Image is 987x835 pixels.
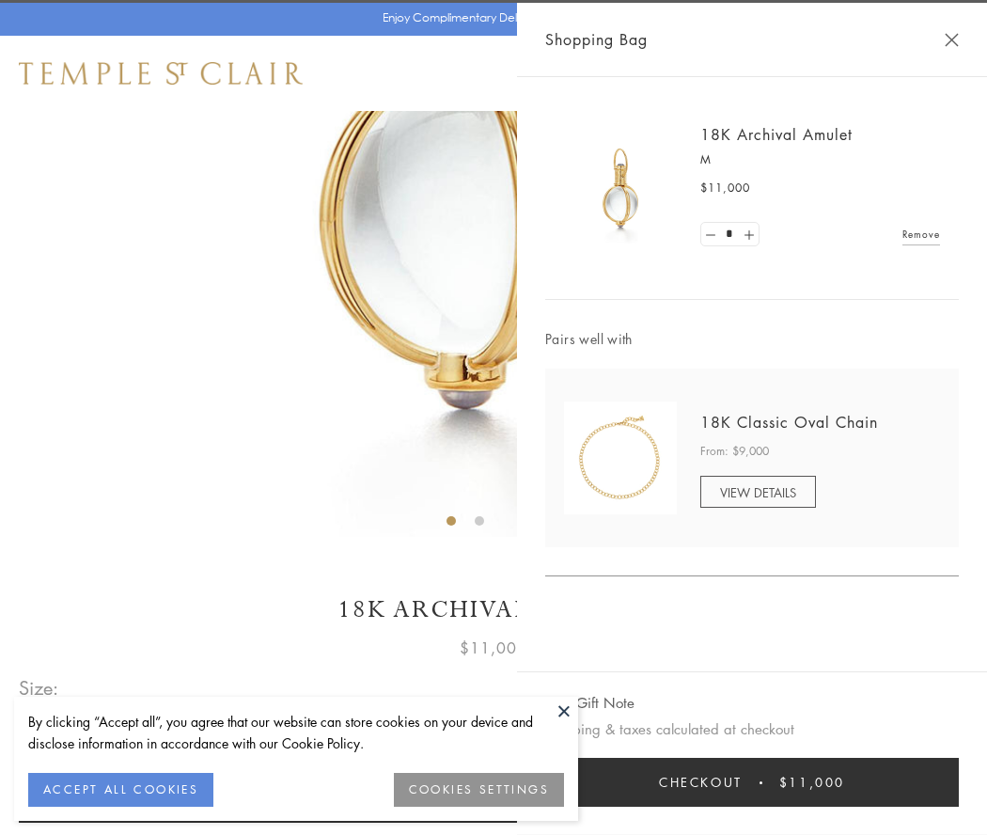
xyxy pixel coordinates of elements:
[19,593,968,626] h1: 18K Archival Amulet
[28,711,564,754] div: By clicking “Accept all”, you agree that our website can store cookies on your device and disclos...
[545,717,959,741] p: Shipping & taxes calculated at checkout
[779,772,845,793] span: $11,000
[545,27,648,52] span: Shopping Bag
[945,33,959,47] button: Close Shopping Bag
[700,412,878,433] a: 18K Classic Oval Chain
[460,636,527,660] span: $11,000
[659,772,743,793] span: Checkout
[28,773,213,807] button: ACCEPT ALL COOKIES
[394,773,564,807] button: COOKIES SETTINGS
[700,124,853,145] a: 18K Archival Amulet
[564,132,677,244] img: 18K Archival Amulet
[902,224,940,244] a: Remove
[564,402,677,514] img: N88865-OV18
[19,62,303,85] img: Temple St. Clair
[545,758,959,807] button: Checkout $11,000
[545,328,959,350] span: Pairs well with
[739,223,758,246] a: Set quantity to 2
[545,691,634,715] button: Add Gift Note
[700,179,750,197] span: $11,000
[700,150,940,169] p: M
[700,476,816,508] a: VIEW DETAILS
[720,483,796,501] span: VIEW DETAILS
[19,672,60,703] span: Size:
[383,8,596,27] p: Enjoy Complimentary Delivery & Returns
[700,442,769,461] span: From: $9,000
[701,223,720,246] a: Set quantity to 0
